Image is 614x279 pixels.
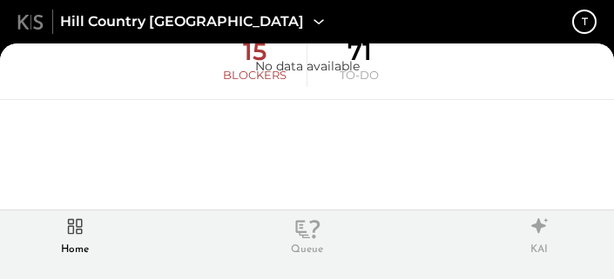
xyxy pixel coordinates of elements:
div: KAI [530,242,548,257]
div: BLOCKERS [223,67,287,83]
div: No data available [255,57,360,75]
div: 71 [347,37,372,67]
div: Queue [285,213,330,258]
div: KAI [516,213,562,258]
div: Home [61,242,89,257]
div: Queue [291,242,323,257]
div: t [582,14,588,29]
div: TO-DO [340,67,379,83]
div: 15 [243,37,267,67]
div: Home [52,213,98,258]
span: Hill Country [GEOGRAPHIC_DATA] [60,12,304,32]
